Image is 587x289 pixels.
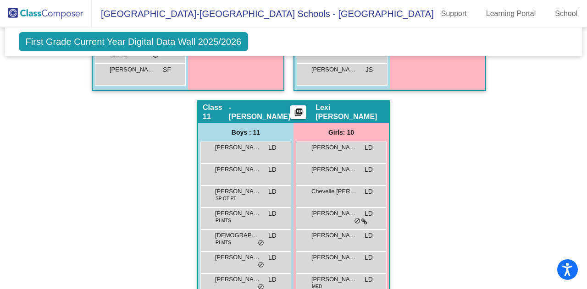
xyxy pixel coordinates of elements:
span: [PERSON_NAME] [PERSON_NAME] [215,187,261,196]
span: [PERSON_NAME] [215,209,261,218]
span: [PERSON_NAME] [311,253,357,262]
div: Boys : 11 [198,123,293,142]
span: do_not_disturb_alt [258,262,264,269]
span: [PERSON_NAME] [110,65,155,74]
span: LD [268,209,277,218]
button: Print Students Details [290,105,306,119]
span: LD [268,143,277,153]
div: Girls: 10 [293,123,389,142]
span: Lexi [PERSON_NAME] [316,103,384,121]
span: LD [268,165,277,174]
span: LD [268,275,277,284]
span: [PERSON_NAME] [311,65,357,74]
a: Learning Portal [479,6,543,21]
span: [PERSON_NAME] [311,143,357,152]
span: do_not_disturb_alt [354,218,360,225]
span: JS [365,65,373,75]
span: [GEOGRAPHIC_DATA]-[GEOGRAPHIC_DATA] Schools - [GEOGRAPHIC_DATA] [92,6,434,21]
span: [PERSON_NAME] [311,231,357,240]
span: LD [365,209,373,218]
span: Class 11 [203,103,229,121]
span: RI MTS [216,217,231,224]
span: [PERSON_NAME] [PERSON_NAME] [215,275,261,284]
span: SP OT PT [216,195,236,202]
span: [PERSON_NAME] [311,275,357,284]
span: LD [365,165,373,174]
span: [PERSON_NAME] [215,253,261,262]
span: LD [365,187,373,196]
span: First Grade Current Year Digital Data Wall 2025/2026 [19,32,249,51]
span: LD [365,231,373,240]
span: LD [365,143,373,153]
span: do_not_disturb_alt [258,240,264,247]
a: School [548,6,585,21]
span: [PERSON_NAME] [311,209,357,218]
span: LD [268,231,277,240]
mat-icon: picture_as_pdf [293,108,304,120]
a: Support [434,6,474,21]
span: RI MTS [216,239,231,246]
span: LD [268,187,277,196]
span: Chevelle [PERSON_NAME] [311,187,357,196]
span: [PERSON_NAME] [215,143,261,152]
span: - [PERSON_NAME] [229,103,290,121]
span: [DEMOGRAPHIC_DATA][PERSON_NAME] [215,231,261,240]
span: [PERSON_NAME] [215,165,261,174]
span: LD [268,253,277,262]
span: SF [163,65,171,75]
span: [PERSON_NAME] [311,165,357,174]
span: LD [365,275,373,284]
span: LD [365,253,373,262]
